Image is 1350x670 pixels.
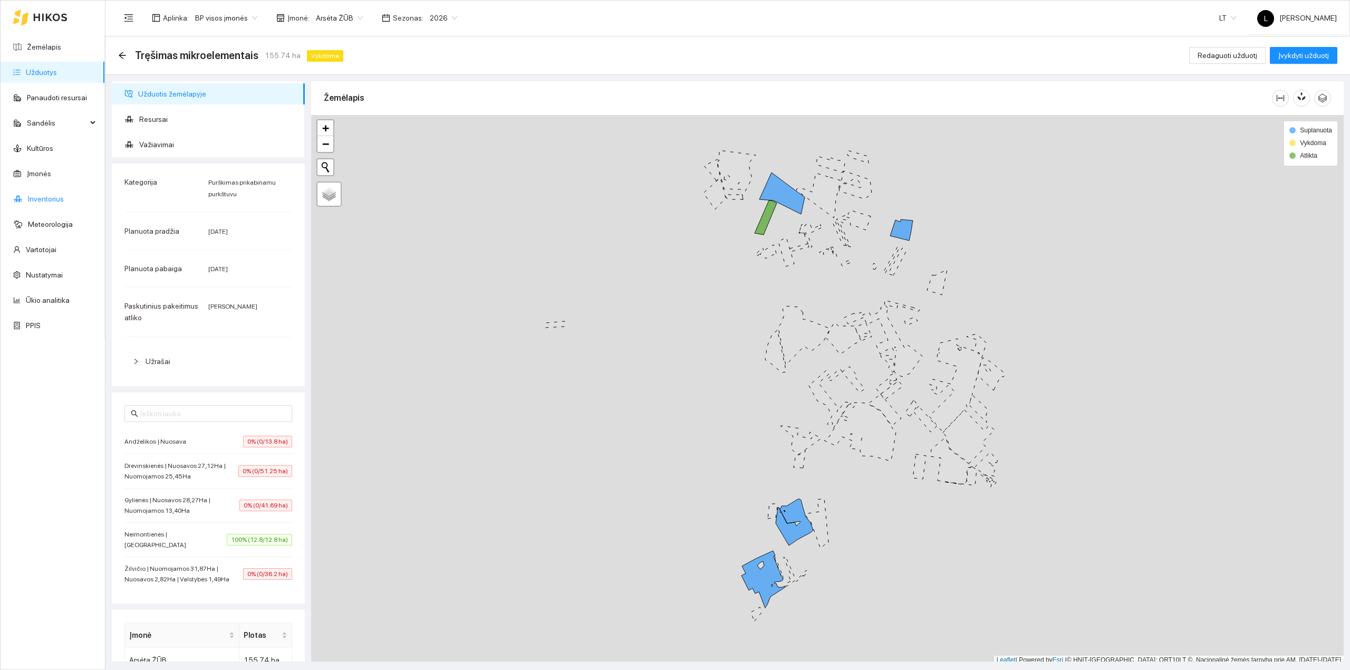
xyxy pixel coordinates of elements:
[129,629,227,641] span: Įmonė
[131,410,138,417] span: search
[208,265,228,273] span: [DATE]
[124,13,133,23] span: menu-fold
[118,51,127,60] span: arrow-left
[27,93,87,102] a: Panaudoti resursai
[26,68,57,76] a: Užduotys
[163,12,189,24] span: Aplinka :
[28,195,64,203] a: Inventorius
[307,50,343,62] span: Vykdoma
[324,83,1272,113] div: Žemėlapis
[997,656,1016,664] a: Leaflet
[195,10,257,26] span: BP visos įmonės
[1189,51,1266,60] a: Redaguoti užduotį
[146,357,170,366] span: Užrašai
[133,358,139,365] span: right
[152,14,160,22] span: layout
[1300,139,1326,147] span: Vykdoma
[26,271,63,279] a: Nustatymai
[1272,90,1289,107] button: column-width
[208,303,257,310] span: [PERSON_NAME]
[118,7,139,28] button: menu-fold
[26,296,70,304] a: Ūkio analitika
[1257,14,1337,22] span: [PERSON_NAME]
[26,321,41,330] a: PPIS
[139,109,296,130] span: Resursai
[27,169,51,178] a: Įmonės
[28,220,73,228] a: Meteorologija
[994,656,1344,665] div: | Powered by © HNIT-[GEOGRAPHIC_DATA]; ORT10LT ©, Nacionalinė žemės tarnyba prie AM, [DATE]-[DATE]
[322,137,329,150] span: −
[317,183,341,206] a: Layers
[1270,47,1337,64] button: Įvykdyti užduotį
[1264,10,1268,27] span: L
[239,623,292,648] th: this column's title is Plotas,this column is sortable
[1300,127,1332,134] span: Suplanuota
[316,10,363,26] span: Arsėta ŽŪB
[382,14,390,22] span: calendar
[287,12,310,24] span: Įmonė :
[1198,50,1257,61] span: Redaguoti užduotį
[322,121,329,135] span: +
[26,245,56,254] a: Vartotojai
[238,465,292,477] span: 0% (0/51.25 ha)
[124,264,182,273] span: Planuota pabaiga
[276,14,285,22] span: shop
[124,461,238,482] span: Drevinskienės | Nuosavos 27,12Ha | Nuomojamos 25,45Ha
[124,349,292,374] div: Užrašai
[243,436,292,447] span: 0% (0/13.8 ha)
[124,436,191,447] span: Andželikos | Nuosava
[393,12,423,24] span: Sezonas :
[317,120,333,136] a: Zoom in
[265,50,301,61] span: 155.74 ha
[1065,656,1067,664] span: |
[138,83,296,104] span: Užduotis žemėlapyje
[124,302,198,322] span: Paskutinius pakeitimus atliko
[208,179,276,198] span: Purškimas prikabinamu purkštuvu
[1272,94,1288,102] span: column-width
[27,112,87,133] span: Sandėlis
[140,408,286,419] input: Ieškoti lauko
[118,51,127,60] div: Atgal
[1278,50,1329,61] span: Įvykdyti užduotį
[124,529,227,550] span: Neimontienės | [GEOGRAPHIC_DATA]
[1189,47,1266,64] button: Redaguoti užduotį
[124,563,243,585] span: Žilvičio | Nuomojamos 31,87Ha | Nuosavos 2,82Ha | Valstybės 1,49Ha
[239,500,292,511] span: 0% (0/41.69 ha)
[244,629,279,641] span: Plotas
[125,623,239,648] th: this column's title is Įmonė,this column is sortable
[139,134,296,155] span: Važiavimai
[124,227,179,235] span: Planuota pradžia
[1300,152,1317,159] span: Atlikta
[1219,10,1236,26] span: LT
[227,534,292,545] span: 100% (12.8/12.8 ha)
[27,43,61,51] a: Žemėlapis
[317,136,333,152] a: Zoom out
[1053,656,1064,664] a: Esri
[124,495,239,516] span: Gylienės | Nuosavos 28,27Ha | Nuomojamos 13,40Ha
[243,568,292,580] span: 0% (0/36.2 ha)
[430,10,457,26] span: 2026
[27,144,53,152] a: Kultūros
[317,159,333,175] button: Initiate a new search
[135,47,258,64] span: Tręšimas mikroelementais
[208,228,228,235] span: [DATE]
[124,178,157,186] span: Kategorija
